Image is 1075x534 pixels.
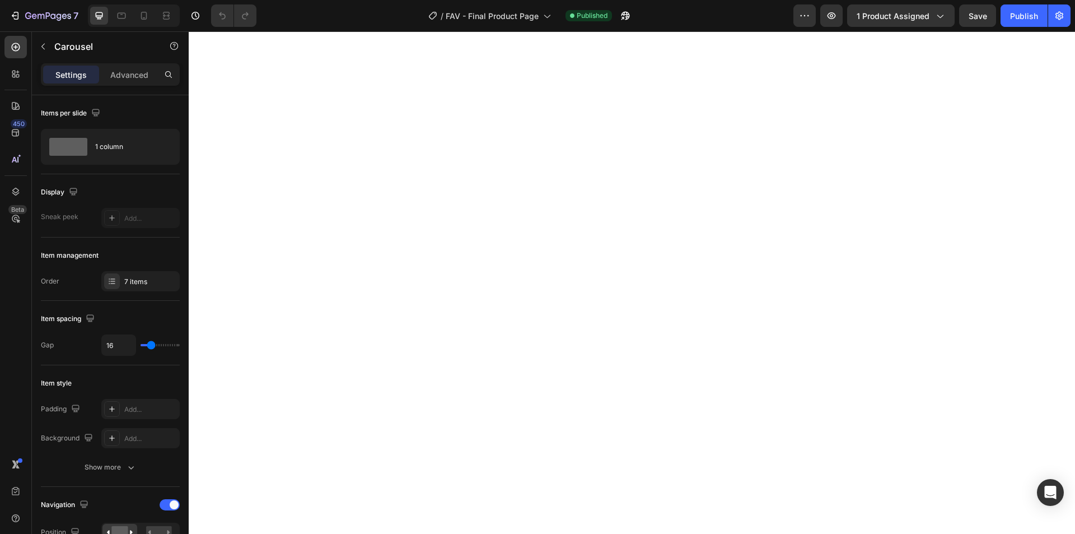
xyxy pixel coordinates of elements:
[124,434,177,444] div: Add...
[124,405,177,415] div: Add...
[41,340,54,350] div: Gap
[102,335,135,355] input: Auto
[211,4,256,27] div: Undo/Redo
[41,212,78,222] div: Sneak peek
[41,402,82,417] div: Padding
[55,69,87,81] p: Settings
[41,312,97,327] div: Item spacing
[8,205,27,214] div: Beta
[41,378,72,388] div: Item style
[54,40,149,53] p: Carousel
[189,31,1075,534] iframe: Design area
[73,9,78,22] p: 7
[847,4,955,27] button: 1 product assigned
[124,277,177,287] div: 7 items
[85,462,137,473] div: Show more
[4,4,83,27] button: 7
[959,4,996,27] button: Save
[110,69,148,81] p: Advanced
[1037,479,1064,506] div: Open Intercom Messenger
[577,11,607,21] span: Published
[441,10,443,22] span: /
[446,10,539,22] span: FAV - Final Product Page
[41,498,91,513] div: Navigation
[41,457,180,477] button: Show more
[41,106,102,121] div: Items per slide
[857,10,929,22] span: 1 product assigned
[41,250,99,261] div: Item management
[41,431,95,446] div: Background
[1001,4,1048,27] button: Publish
[41,276,59,286] div: Order
[11,119,27,128] div: 450
[95,134,163,160] div: 1 column
[969,11,987,21] span: Save
[1010,10,1038,22] div: Publish
[41,185,80,200] div: Display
